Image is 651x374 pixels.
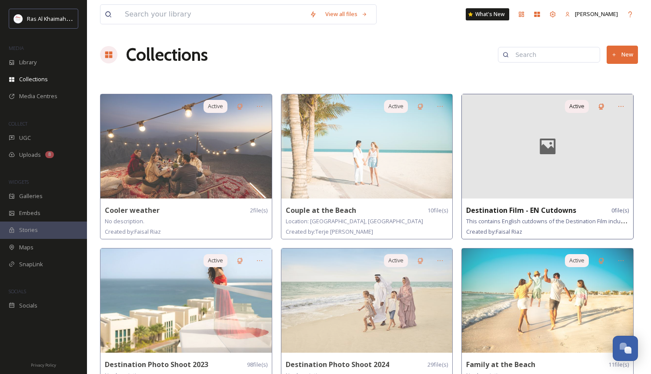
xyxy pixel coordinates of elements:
[19,134,31,142] span: UGC
[561,6,622,23] a: [PERSON_NAME]
[250,206,267,215] span: 2 file(s)
[9,179,29,185] span: WIDGETS
[608,361,629,369] span: 11 file(s)
[105,228,161,235] span: Created by: Faisal Riaz
[286,205,356,215] strong: Couple at the Beach
[466,205,576,215] strong: Destination Film - EN Cutdowns
[31,362,56,368] span: Privacy Policy
[466,360,535,369] strong: Family at the Beach
[120,5,305,24] input: Search your library
[19,243,33,252] span: Maps
[462,248,633,353] img: 40833ac2-9b7e-441e-9c37-82b00e6b34d8.jpg
[105,217,144,225] span: No description.
[19,226,38,234] span: Stories
[105,205,160,215] strong: Cooler weather
[105,360,208,369] strong: Destination Photo Shoot 2023
[388,102,404,110] span: Active
[286,217,423,225] span: Location: [GEOGRAPHIC_DATA], [GEOGRAPHIC_DATA]
[19,151,41,159] span: Uploads
[286,228,373,235] span: Created by: Terje [PERSON_NAME]
[611,206,629,215] span: 0 file(s)
[9,288,26,295] span: SOCIALS
[19,92,57,100] span: Media Centres
[208,102,223,110] span: Active
[27,14,150,23] span: Ras Al Khaimah Tourism Development Authority
[427,361,448,369] span: 29 file(s)
[321,6,372,23] a: View all files
[281,94,453,199] img: 7e8a814c-968e-46a8-ba33-ea04b7243a5d.jpg
[607,46,638,63] button: New
[19,301,37,310] span: Socials
[100,94,272,199] img: 3fee7373-bc30-4870-881d-a1ce1f855b52.jpg
[19,209,40,217] span: Embeds
[126,42,208,68] a: Collections
[19,192,43,200] span: Galleries
[45,151,54,158] div: 8
[466,228,522,235] span: Created by: Faisal Riaz
[575,10,618,18] span: [PERSON_NAME]
[208,256,223,265] span: Active
[569,102,584,110] span: Active
[281,248,453,353] img: b247c5c7-76c1-4511-a868-7f05f0ad745b.jpg
[466,8,509,20] a: What's New
[247,361,267,369] span: 98 file(s)
[14,14,23,23] img: Logo_RAKTDA_RGB-01.png
[569,256,584,265] span: Active
[31,359,56,370] a: Privacy Policy
[9,45,24,51] span: MEDIA
[9,120,27,127] span: COLLECT
[19,58,37,66] span: Library
[286,360,389,369] strong: Destination Photo Shoot 2024
[19,260,43,268] span: SnapLink
[511,46,595,63] input: Search
[427,206,448,215] span: 10 file(s)
[100,248,272,353] img: f0ae1fde-13b4-46c4-80dc-587e454a40a6.jpg
[613,336,638,361] button: Open Chat
[388,256,404,265] span: Active
[19,75,48,83] span: Collections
